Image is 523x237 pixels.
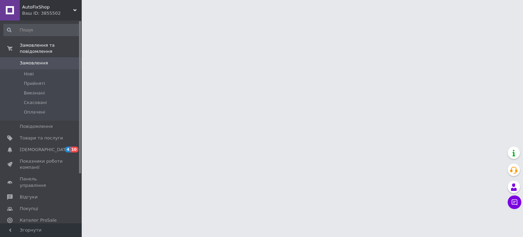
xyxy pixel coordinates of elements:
span: Панель управління [20,176,63,188]
span: Відгуки [20,194,37,200]
span: Покупці [20,206,38,212]
span: [DEMOGRAPHIC_DATA] [20,147,70,153]
span: Каталог ProSale [20,217,57,223]
span: Скасовані [24,100,47,106]
span: AutoFixShop [22,4,73,10]
span: Замовлення та повідомлення [20,42,82,55]
span: Повідомлення [20,123,53,130]
span: Оплачені [24,109,45,115]
span: Нові [24,71,34,77]
button: Чат з покупцем [508,195,521,209]
span: 10 [70,147,78,152]
span: Товари та послуги [20,135,63,141]
div: Ваш ID: 3855502 [22,10,82,16]
span: Показники роботи компанії [20,158,63,171]
input: Пошук [3,24,80,36]
span: Прийняті [24,80,45,87]
span: 4 [65,147,70,152]
span: Виконані [24,90,45,96]
span: Замовлення [20,60,48,66]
